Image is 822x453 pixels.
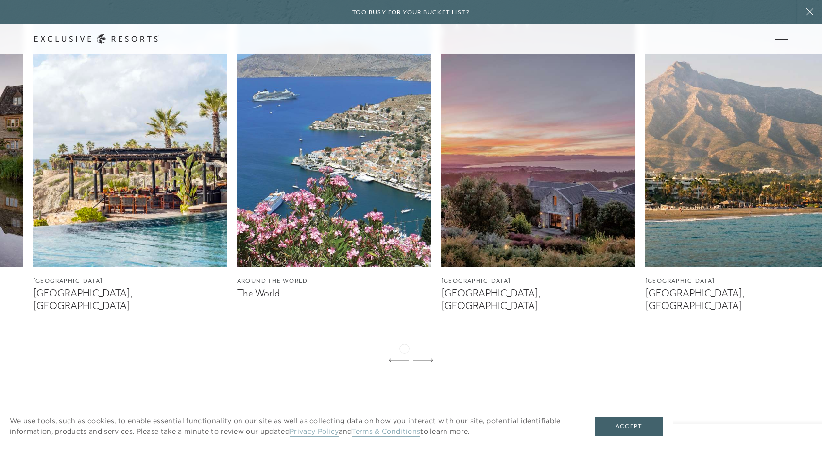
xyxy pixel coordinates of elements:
button: Accept [595,417,663,436]
figcaption: Around the World [237,277,431,286]
p: We use tools, such as cookies, to enable essential functionality on our site as well as collectin... [10,416,576,436]
a: Around the WorldThe World [237,24,431,300]
figcaption: [GEOGRAPHIC_DATA], [GEOGRAPHIC_DATA] [441,287,635,312]
a: Terms & Conditions [352,427,420,437]
figcaption: [GEOGRAPHIC_DATA] [441,277,635,286]
figcaption: [GEOGRAPHIC_DATA] [33,277,227,286]
h6: Too busy for your bucket list? [352,8,470,17]
figcaption: The World [237,287,431,299]
figcaption: [GEOGRAPHIC_DATA], [GEOGRAPHIC_DATA] [33,287,227,312]
a: [GEOGRAPHIC_DATA][GEOGRAPHIC_DATA], [GEOGRAPHIC_DATA] [33,24,227,312]
button: Open navigation [775,36,788,43]
a: Privacy Policy [290,427,339,437]
a: [GEOGRAPHIC_DATA][GEOGRAPHIC_DATA], [GEOGRAPHIC_DATA] [441,24,635,312]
